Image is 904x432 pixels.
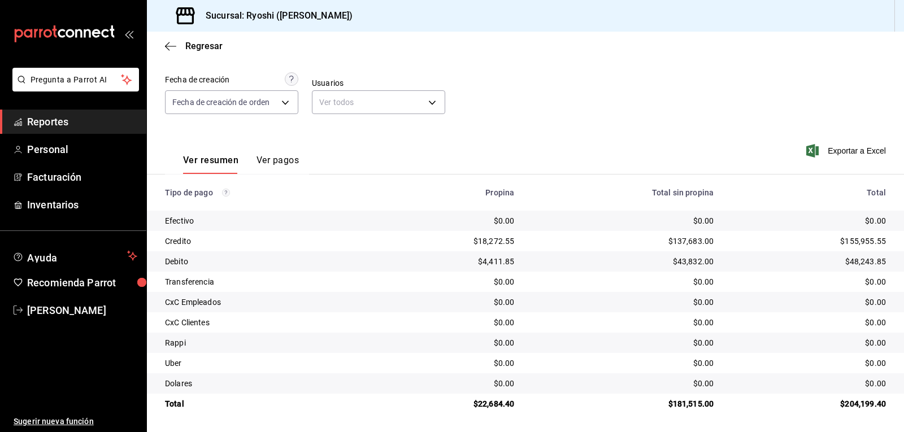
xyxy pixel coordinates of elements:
span: Facturación [27,169,137,185]
span: Sugerir nueva función [14,416,137,427]
button: Pregunta a Parrot AI [12,68,139,91]
button: Regresar [165,41,223,51]
div: $18,272.55 [385,235,515,247]
div: Debito [165,256,367,267]
span: [PERSON_NAME] [27,303,137,318]
div: $0.00 [385,296,515,308]
div: $0.00 [732,337,886,348]
div: CxC Empleados [165,296,367,308]
div: $0.00 [532,296,714,308]
div: $0.00 [532,215,714,226]
div: $0.00 [385,276,515,287]
div: $181,515.00 [532,398,714,409]
div: Fecha de creación [165,74,229,86]
div: $0.00 [385,337,515,348]
div: $0.00 [532,317,714,328]
span: Pregunta a Parrot AI [31,74,121,86]
svg: Los pagos realizados con Pay y otras terminales son montos brutos. [222,189,230,197]
div: $0.00 [732,276,886,287]
div: Transferencia [165,276,367,287]
div: $0.00 [532,276,714,287]
div: Ver todos [312,90,445,114]
div: navigation tabs [183,155,299,174]
div: $0.00 [732,317,886,328]
div: Rappi [165,337,367,348]
button: open_drawer_menu [124,29,133,38]
span: Recomienda Parrot [27,275,137,290]
div: $0.00 [532,357,714,369]
div: Total sin propina [532,188,714,197]
div: $155,955.55 [732,235,886,247]
div: $0.00 [532,337,714,348]
div: $0.00 [732,296,886,308]
div: Total [165,398,367,409]
div: Tipo de pago [165,188,367,197]
div: $0.00 [385,317,515,328]
div: $204,199.40 [732,398,886,409]
div: $4,411.85 [385,256,515,267]
div: $0.00 [732,378,886,389]
span: Personal [27,142,137,157]
span: Fecha de creación de orden [172,97,270,108]
div: Credito [165,235,367,247]
div: CxC Clientes [165,317,367,328]
div: $43,832.00 [532,256,714,267]
div: $0.00 [385,215,515,226]
span: Regresar [185,41,223,51]
div: Dolares [165,378,367,389]
div: Uber [165,357,367,369]
span: Ayuda [27,249,123,263]
div: Efectivo [165,215,367,226]
div: Propina [385,188,515,197]
a: Pregunta a Parrot AI [8,82,139,94]
button: Ver resumen [183,155,238,174]
button: Ver pagos [257,155,299,174]
h3: Sucursal: Ryoshi ([PERSON_NAME]) [197,9,353,23]
div: Total [732,188,886,197]
div: $0.00 [732,357,886,369]
div: $0.00 [732,215,886,226]
button: Exportar a Excel [809,144,886,158]
label: Usuarios [312,79,445,87]
div: $22,684.40 [385,398,515,409]
div: $137,683.00 [532,235,714,247]
div: $0.00 [385,357,515,369]
span: Reportes [27,114,137,129]
div: $0.00 [532,378,714,389]
div: $48,243.85 [732,256,886,267]
div: $0.00 [385,378,515,389]
span: Inventarios [27,197,137,212]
